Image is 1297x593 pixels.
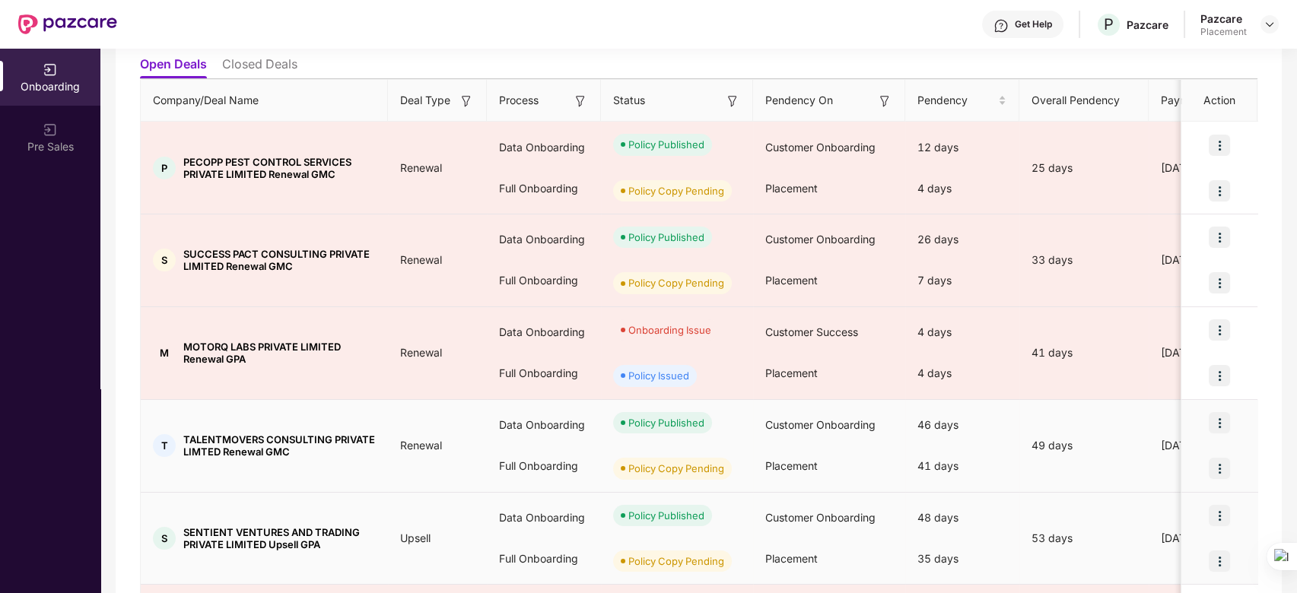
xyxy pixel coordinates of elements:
span: Customer Onboarding [765,233,876,246]
img: icon [1209,180,1230,201]
div: 26 days [905,219,1019,260]
div: P [153,157,176,179]
div: 4 days [905,168,1019,209]
img: icon [1209,319,1230,341]
span: Customer Onboarding [765,141,876,154]
div: [DATE] [1149,252,1263,268]
img: svg+xml;base64,PHN2ZyB3aWR0aD0iMjAiIGhlaWdodD0iMjAiIHZpZXdCb3g9IjAgMCAyMCAyMCIgZmlsbD0ibm9uZSIgeG... [43,122,58,138]
div: Policy Copy Pending [628,275,724,290]
div: [DATE] [1149,437,1263,454]
span: Customer Success [765,325,858,338]
div: 4 days [905,353,1019,394]
img: svg+xml;base64,PHN2ZyBpZD0iSGVscC0zMngzMiIgeG1sbnM9Imh0dHA6Ly93d3cudzMub3JnLzIwMDAvc3ZnIiB3aWR0aD... [993,18,1009,33]
div: Data Onboarding [487,219,601,260]
div: Policy Copy Pending [628,553,724,569]
div: Policy Issued [628,368,689,383]
span: MOTORQ LABS PRIVATE LIMITED Renewal GPA [183,341,376,365]
span: Deal Type [400,92,450,109]
div: 12 days [905,127,1019,168]
li: Closed Deals [222,56,297,78]
div: Policy Copy Pending [628,461,724,476]
span: Payment Done [1161,92,1238,109]
div: Full Onboarding [487,353,601,394]
img: svg+xml;base64,PHN2ZyB3aWR0aD0iMTYiIGhlaWdodD0iMTYiIHZpZXdCb3g9IjAgMCAxNiAxNiIgZmlsbD0ibm9uZSIgeG... [877,94,892,109]
img: svg+xml;base64,PHN2ZyB3aWR0aD0iMjAiIGhlaWdodD0iMjAiIHZpZXdCb3g9IjAgMCAyMCAyMCIgZmlsbD0ibm9uZSIgeG... [43,62,58,78]
div: 35 days [905,538,1019,579]
span: Renewal [388,439,454,452]
img: icon [1209,272,1230,293]
div: Policy Published [628,230,704,245]
div: 33 days [1019,252,1149,268]
th: Pendency [905,80,1019,122]
div: 41 days [1019,344,1149,361]
div: Pazcare [1127,17,1168,32]
th: Overall Pendency [1019,80,1149,122]
div: Policy Copy Pending [628,183,724,198]
div: Onboarding Issue [628,322,711,338]
span: TALENTMOVERS CONSULTING PRIVATE LIMTED Renewal GMC [183,433,376,458]
div: Policy Published [628,415,704,430]
div: S [153,527,176,550]
div: Full Onboarding [487,446,601,487]
div: T [153,434,176,457]
img: icon [1209,227,1230,248]
span: Placement [765,366,818,379]
div: 53 days [1019,530,1149,547]
li: Open Deals [140,56,207,78]
div: Policy Published [628,508,704,523]
span: Upsell [388,531,443,544]
div: 4 days [905,312,1019,353]
span: Renewal [388,161,454,174]
img: icon [1209,412,1230,433]
span: Renewal [388,253,454,266]
div: Full Onboarding [487,538,601,579]
img: svg+xml;base64,PHN2ZyB3aWR0aD0iMTYiIGhlaWdodD0iMTYiIHZpZXdCb3g9IjAgMCAxNiAxNiIgZmlsbD0ibm9uZSIgeG... [725,94,740,109]
div: M [153,341,176,364]
div: Data Onboarding [487,497,601,538]
div: [DATE] [1149,160,1263,176]
div: 48 days [905,497,1019,538]
div: Data Onboarding [487,127,601,168]
img: New Pazcare Logo [18,14,117,34]
div: [DATE] [1149,530,1263,547]
img: icon [1209,505,1230,526]
span: Status [613,92,645,109]
span: Placement [765,274,818,287]
div: S [153,249,176,271]
span: Renewal [388,346,454,359]
div: Get Help [1015,18,1052,30]
span: Customer Onboarding [765,418,876,431]
span: Pendency [917,92,995,109]
span: Placement [765,552,818,565]
span: Customer Onboarding [765,511,876,524]
span: Placement [765,182,818,195]
img: svg+xml;base64,PHN2ZyBpZD0iRHJvcGRvd24tMzJ4MzIiIHhtbG5zPSJodHRwOi8vd3d3LnczLm9yZy8yMDAwL3N2ZyIgd2... [1264,18,1276,30]
div: 41 days [905,446,1019,487]
img: icon [1209,458,1230,479]
span: SENTIENT VENTURES AND TRADING PRIVATE LIMITED Upsell GPA [183,526,376,550]
img: icon [1209,135,1230,156]
img: icon [1209,550,1230,572]
div: Placement [1200,26,1247,38]
th: Company/Deal Name [141,80,388,122]
div: Full Onboarding [487,260,601,301]
div: 46 days [905,404,1019,446]
div: 49 days [1019,437,1149,454]
span: PECOPP PEST CONTROL SERVICES PRIVATE LIMITED Renewal GMC [183,156,376,180]
span: SUCCESS PACT CONSULTING PRIVATE LIMITED Renewal GMC [183,248,376,272]
div: Data Onboarding [487,312,601,353]
div: Pazcare [1200,11,1247,26]
div: Policy Published [628,137,704,152]
div: 7 days [905,260,1019,301]
img: icon [1209,365,1230,386]
span: P [1104,15,1114,33]
div: 25 days [1019,160,1149,176]
div: Full Onboarding [487,168,601,209]
span: Pendency On [765,92,833,109]
span: Process [499,92,539,109]
th: Payment Done [1149,80,1263,122]
div: Data Onboarding [487,404,601,446]
th: Action [1181,80,1257,122]
span: Placement [765,459,818,472]
img: svg+xml;base64,PHN2ZyB3aWR0aD0iMTYiIGhlaWdodD0iMTYiIHZpZXdCb3g9IjAgMCAxNiAxNiIgZmlsbD0ibm9uZSIgeG... [573,94,588,109]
